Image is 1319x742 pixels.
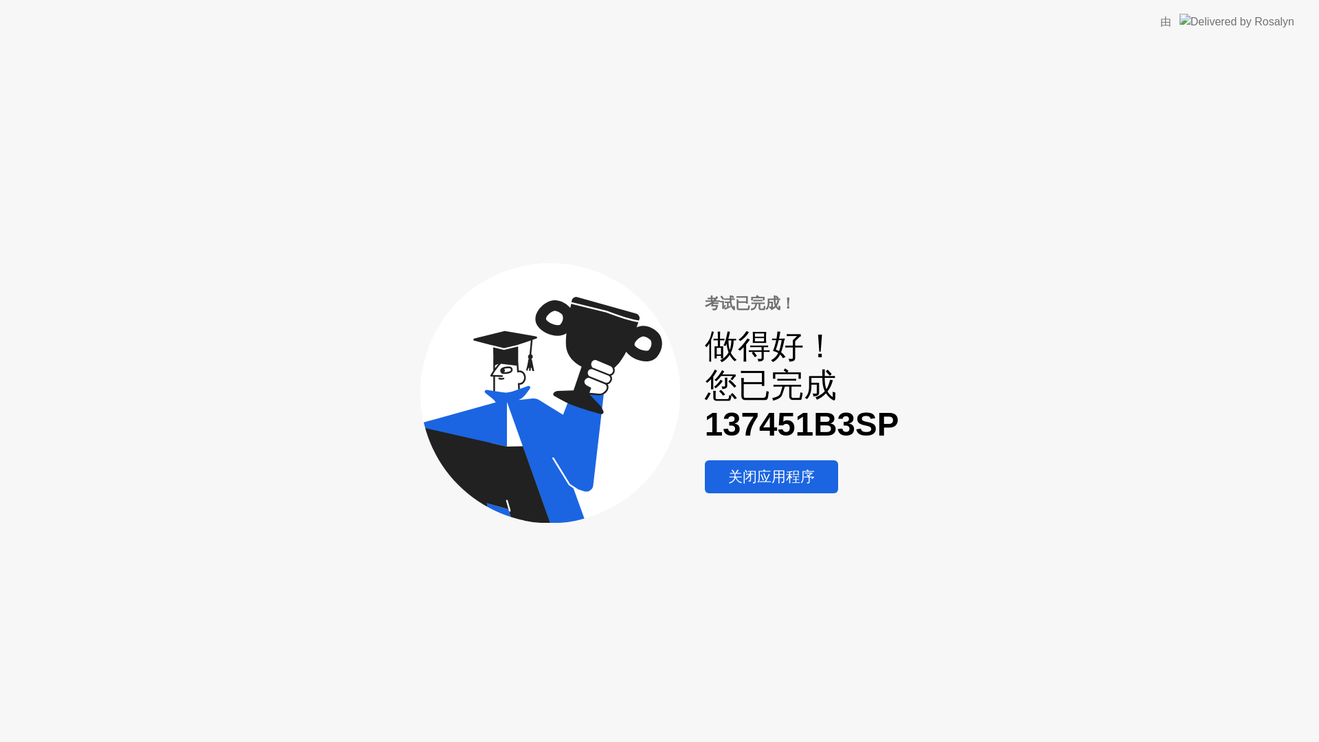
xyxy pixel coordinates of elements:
[705,326,899,444] div: 做得好！ 您已完成
[705,460,838,493] button: 关闭应用程序
[705,406,899,442] b: 137451B3SP
[1160,14,1171,30] div: 由
[1180,14,1294,30] img: Delivered by Rosalyn
[705,293,899,315] div: 考试已完成！
[709,466,834,486] div: 关闭应用程序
